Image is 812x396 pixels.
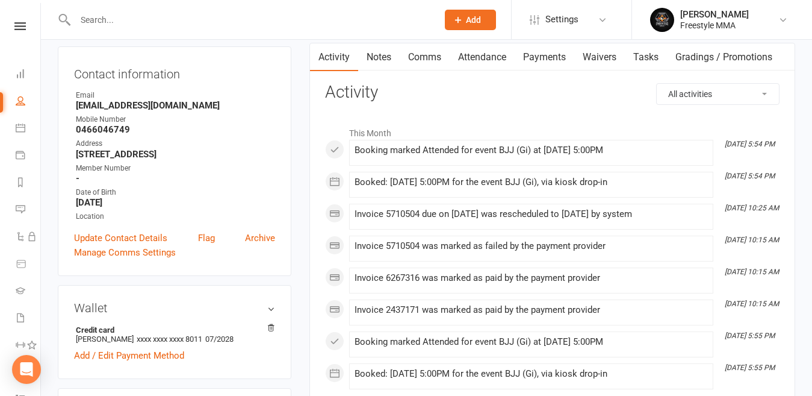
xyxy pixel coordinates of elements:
[74,245,176,260] a: Manage Comms Settings
[355,305,708,315] div: Invoice 2437171 was marked as paid by the payment provider
[76,100,275,111] strong: [EMAIL_ADDRESS][DOMAIN_NAME]
[76,124,275,135] strong: 0466046749
[16,89,40,116] a: People
[358,43,400,71] a: Notes
[72,11,429,28] input: Search...
[325,83,779,102] h3: Activity
[574,43,625,71] a: Waivers
[725,140,775,148] i: [DATE] 5:54 PM
[198,231,215,245] a: Flag
[76,173,275,184] strong: -
[400,43,450,71] a: Comms
[16,143,40,170] a: Payments
[450,43,515,71] a: Attendance
[725,172,775,180] i: [DATE] 5:54 PM
[545,6,578,33] span: Settings
[76,163,275,174] div: Member Number
[16,116,40,143] a: Calendar
[445,10,496,30] button: Add
[355,209,708,219] div: Invoice 5710504 due on [DATE] was rescheduled to [DATE] by system
[12,355,41,384] div: Open Intercom Messenger
[725,363,775,372] i: [DATE] 5:55 PM
[16,251,40,278] a: Product Sales
[355,177,708,187] div: Booked: [DATE] 5:00PM for the event BJJ (Gi), via kiosk drop-in
[725,332,775,340] i: [DATE] 5:55 PM
[74,63,275,81] h3: Contact information
[466,15,481,25] span: Add
[76,138,275,149] div: Address
[355,273,708,283] div: Invoice 6267316 was marked as paid by the payment provider
[74,348,184,363] a: Add / Edit Payment Method
[355,145,708,156] div: Booking marked Attended for event BJJ (Gi) at [DATE] 5:00PM
[650,8,674,32] img: thumb_image1660268831.png
[76,114,275,125] div: Mobile Number
[76,187,275,198] div: Date of Birth
[355,337,708,347] div: Booking marked Attended for event BJJ (Gi) at [DATE] 5:00PM
[680,9,749,20] div: [PERSON_NAME]
[16,170,40,197] a: Reports
[310,43,358,71] a: Activity
[680,20,749,31] div: Freestyle MMA
[74,324,275,345] li: [PERSON_NAME]
[667,43,781,71] a: Gradings / Promotions
[74,231,167,245] a: Update Contact Details
[205,335,234,344] span: 07/2028
[245,231,275,245] a: Archive
[137,335,202,344] span: xxxx xxxx xxxx 8011
[625,43,667,71] a: Tasks
[16,61,40,89] a: Dashboard
[725,300,779,308] i: [DATE] 10:15 AM
[325,121,779,140] li: This Month
[76,197,275,208] strong: [DATE]
[76,149,275,160] strong: [STREET_ADDRESS]
[515,43,574,71] a: Payments
[76,90,275,101] div: Email
[76,211,275,222] div: Location
[355,241,708,251] div: Invoice 5710504 was marked as failed by the payment provider
[74,301,275,315] h3: Wallet
[355,369,708,379] div: Booked: [DATE] 5:00PM for the event BJJ (Gi), via kiosk drop-in
[725,236,779,244] i: [DATE] 10:15 AM
[725,204,779,212] i: [DATE] 10:25 AM
[76,325,269,335] strong: Credit card
[725,268,779,276] i: [DATE] 10:15 AM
